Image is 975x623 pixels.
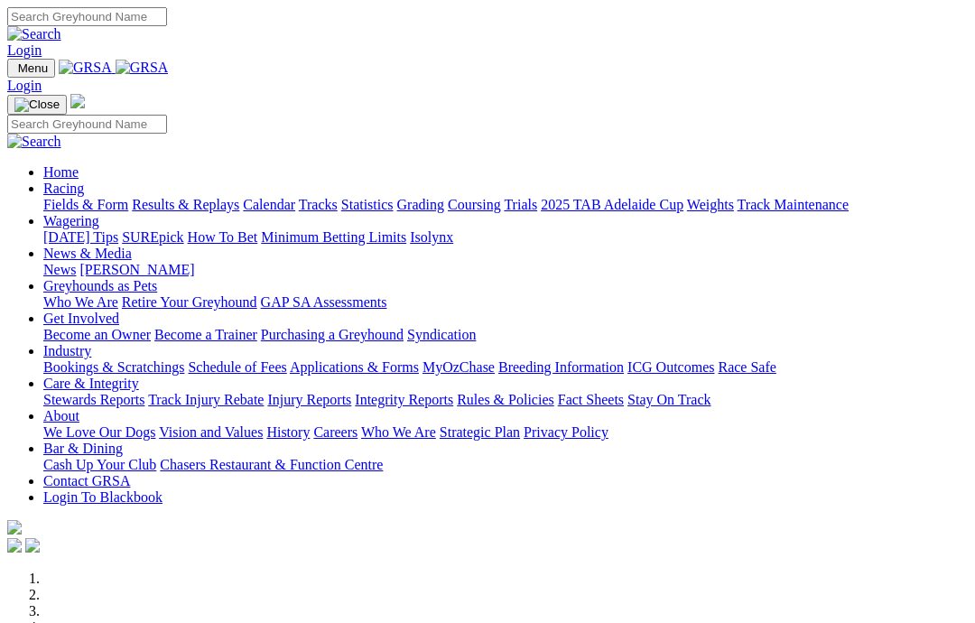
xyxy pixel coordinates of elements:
[7,59,55,78] button: Toggle navigation
[18,61,48,75] span: Menu
[43,262,76,277] a: News
[738,197,849,212] a: Track Maintenance
[355,392,453,407] a: Integrity Reports
[43,181,84,196] a: Racing
[7,26,61,42] img: Search
[116,60,169,76] img: GRSA
[79,262,194,277] a: [PERSON_NAME]
[7,95,67,115] button: Toggle navigation
[341,197,394,212] a: Statistics
[132,197,239,212] a: Results & Replays
[558,392,624,407] a: Fact Sheets
[160,457,383,472] a: Chasers Restaurant & Function Centre
[43,294,968,311] div: Greyhounds as Pets
[25,538,40,553] img: twitter.svg
[504,197,537,212] a: Trials
[148,392,264,407] a: Track Injury Rebate
[188,229,258,245] a: How To Bet
[43,441,123,456] a: Bar & Dining
[627,392,710,407] a: Stay On Track
[43,473,130,488] a: Contact GRSA
[122,229,183,245] a: SUREpick
[7,538,22,553] img: facebook.svg
[313,424,357,440] a: Careers
[261,294,387,310] a: GAP SA Assessments
[43,164,79,180] a: Home
[43,343,91,358] a: Industry
[43,424,155,440] a: We Love Our Dogs
[43,327,968,343] div: Get Involved
[43,246,132,261] a: News & Media
[43,278,157,293] a: Greyhounds as Pets
[43,489,162,505] a: Login To Blackbook
[14,98,60,112] img: Close
[7,520,22,535] img: logo-grsa-white.png
[43,392,144,407] a: Stewards Reports
[261,229,406,245] a: Minimum Betting Limits
[7,115,167,134] input: Search
[43,311,119,326] a: Get Involved
[243,197,295,212] a: Calendar
[440,424,520,440] a: Strategic Plan
[687,197,734,212] a: Weights
[43,327,151,342] a: Become an Owner
[457,392,554,407] a: Rules & Policies
[70,94,85,108] img: logo-grsa-white.png
[43,408,79,423] a: About
[7,78,42,93] a: Login
[43,457,968,473] div: Bar & Dining
[188,359,286,375] a: Schedule of Fees
[290,359,419,375] a: Applications & Forms
[361,424,436,440] a: Who We Are
[43,262,968,278] div: News & Media
[159,424,263,440] a: Vision and Values
[43,359,184,375] a: Bookings & Scratchings
[422,359,495,375] a: MyOzChase
[122,294,257,310] a: Retire Your Greyhound
[43,213,99,228] a: Wagering
[627,359,714,375] a: ICG Outcomes
[299,197,338,212] a: Tracks
[7,134,61,150] img: Search
[154,327,257,342] a: Become a Trainer
[43,376,139,391] a: Care & Integrity
[7,7,167,26] input: Search
[261,327,404,342] a: Purchasing a Greyhound
[718,359,775,375] a: Race Safe
[266,424,310,440] a: History
[43,197,968,213] div: Racing
[524,424,608,440] a: Privacy Policy
[43,424,968,441] div: About
[59,60,112,76] img: GRSA
[43,359,968,376] div: Industry
[410,229,453,245] a: Isolynx
[43,294,118,310] a: Who We Are
[43,197,128,212] a: Fields & Form
[43,457,156,472] a: Cash Up Your Club
[7,42,42,58] a: Login
[43,392,968,408] div: Care & Integrity
[407,327,476,342] a: Syndication
[541,197,683,212] a: 2025 TAB Adelaide Cup
[498,359,624,375] a: Breeding Information
[267,392,351,407] a: Injury Reports
[397,197,444,212] a: Grading
[43,229,968,246] div: Wagering
[448,197,501,212] a: Coursing
[43,229,118,245] a: [DATE] Tips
